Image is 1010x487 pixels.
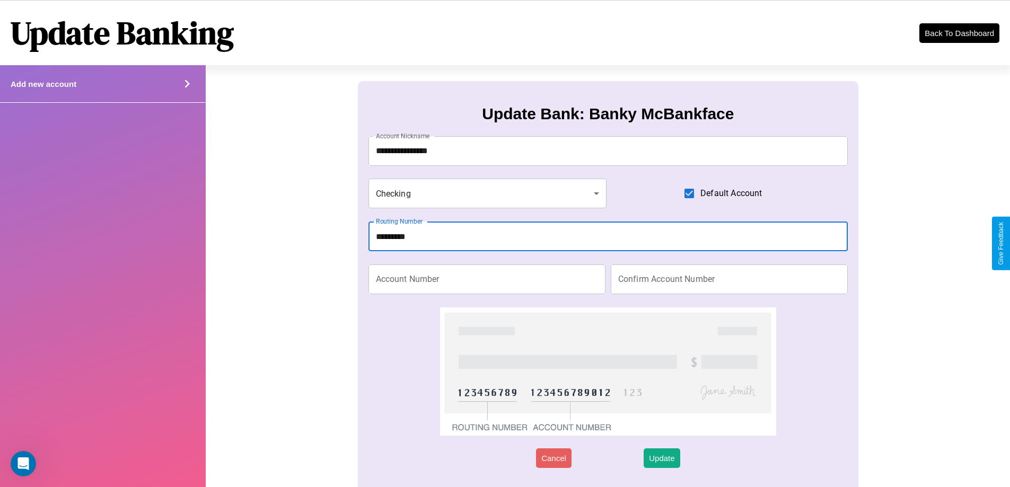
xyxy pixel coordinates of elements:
button: Update [644,448,680,468]
span: Default Account [700,187,762,200]
img: check [440,307,776,436]
iframe: Intercom live chat [11,451,36,476]
button: Back To Dashboard [919,23,999,43]
h1: Update Banking [11,11,234,55]
div: Checking [368,179,607,208]
label: Account Nickname [376,131,430,140]
button: Cancel [536,448,572,468]
div: Give Feedback [997,222,1005,265]
h4: Add new account [11,79,76,88]
h3: Update Bank: Banky McBankface [482,105,734,123]
label: Routing Number [376,217,423,226]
